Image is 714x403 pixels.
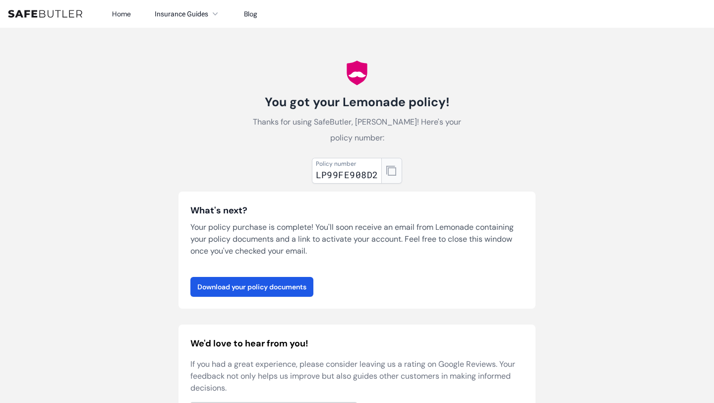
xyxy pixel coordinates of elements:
h2: We'd love to hear from you! [190,336,524,350]
a: Blog [244,9,257,18]
p: If you had a great experience, please consider leaving us a rating on Google Reviews. Your feedba... [190,358,524,394]
h1: You got your Lemonade policy! [246,94,468,110]
a: Home [112,9,131,18]
p: Your policy purchase is complete! You'll soon receive an email from Lemonade containing your poli... [190,221,524,257]
div: Policy number [316,160,378,168]
p: Thanks for using SafeButler, [PERSON_NAME]! Here's your policy number: [246,114,468,146]
button: Insurance Guides [155,8,220,20]
a: Download your policy documents [190,277,313,297]
h3: What's next? [190,203,524,217]
img: SafeButler Text Logo [8,10,82,18]
div: LP99FE908D2 [316,168,378,182]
